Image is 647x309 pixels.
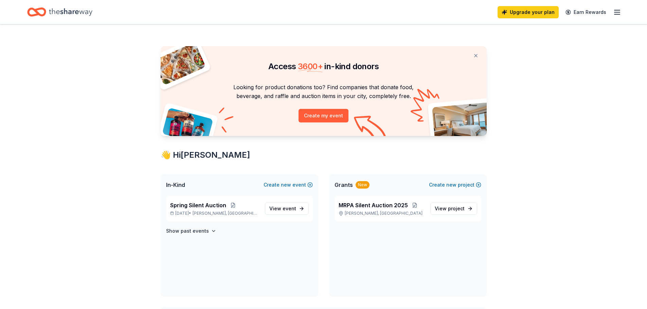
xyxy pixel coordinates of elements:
button: Createnewproject [429,181,481,189]
span: Access in-kind donors [268,61,379,71]
a: Earn Rewards [561,6,610,18]
span: new [446,181,456,189]
a: Upgrade your plan [498,6,559,18]
img: Pizza [153,42,206,85]
span: View [269,205,296,213]
span: 3600 + [298,61,323,71]
span: In-Kind [166,181,185,189]
a: View project [430,202,477,215]
div: New [356,181,370,189]
span: Grants [335,181,353,189]
a: View event [265,202,309,215]
button: Create my event [299,109,348,122]
button: Show past events [166,227,216,235]
img: Curvy arrow [354,116,388,141]
span: event [283,206,296,211]
p: [DATE] • [170,211,259,216]
span: project [448,206,465,211]
div: 👋 Hi [PERSON_NAME] [161,150,487,160]
p: [PERSON_NAME], [GEOGRAPHIC_DATA] [339,211,425,216]
p: Looking for product donations too? Find companies that donate food, beverage, and raffle and auct... [169,83,479,101]
a: Home [27,4,92,20]
h4: Show past events [166,227,209,235]
span: View [435,205,465,213]
button: Createnewevent [264,181,313,189]
span: MRPA Silent Auction 2025 [339,201,408,209]
span: Spring Silent Auction [170,201,226,209]
span: [PERSON_NAME], [GEOGRAPHIC_DATA] [193,211,259,216]
span: new [281,181,291,189]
